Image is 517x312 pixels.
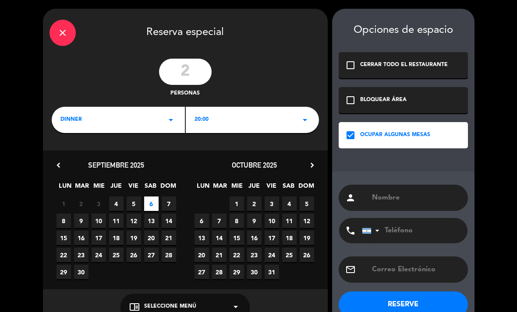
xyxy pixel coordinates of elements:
span: 20 [144,231,159,245]
span: DOM [298,181,313,195]
span: 21 [162,231,176,245]
span: septiembre 2025 [88,161,144,169]
span: 23 [247,248,262,262]
span: 13 [195,231,209,245]
span: 15 [230,231,244,245]
span: 16 [74,231,89,245]
span: 8 [230,214,244,228]
i: check_box [345,130,356,140]
span: VIE [126,181,141,195]
span: 23 [74,248,89,262]
span: MAR [75,181,89,195]
input: Nombre [371,192,461,204]
span: 9 [247,214,262,228]
span: 19 [127,231,141,245]
span: 28 [212,265,227,279]
span: 13 [144,214,159,228]
span: MIE [92,181,106,195]
span: 21 [212,248,227,262]
span: JUE [247,181,262,195]
span: 12 [127,214,141,228]
span: 5 [300,196,314,211]
span: 29 [230,265,244,279]
div: BLOQUEAR ÁREA [360,96,407,105]
span: 26 [300,248,314,262]
i: phone [345,225,356,236]
i: arrow_drop_down [300,115,310,125]
span: octubre 2025 [232,161,277,169]
span: dinner [60,116,82,124]
span: 6 [144,196,159,211]
span: MAR [213,181,227,195]
span: 8 [57,214,71,228]
i: person [345,193,356,203]
span: LUN [196,181,210,195]
div: Reserva especial [43,9,328,54]
span: 5 [127,196,141,211]
span: 7 [212,214,227,228]
span: 2 [247,196,262,211]
input: Teléfono [362,218,458,243]
span: personas [170,89,200,98]
span: 14 [212,231,227,245]
span: MIE [230,181,244,195]
i: chrome_reader_mode [129,301,140,312]
span: 4 [282,196,297,211]
span: 22 [57,248,71,262]
span: 28 [162,248,176,262]
span: 18 [109,231,124,245]
span: 22 [230,248,244,262]
span: 7 [162,196,176,211]
span: LUN [58,181,72,195]
span: 31 [265,265,279,279]
span: 17 [265,231,279,245]
span: 20 [195,248,209,262]
span: 4 [109,196,124,211]
i: arrow_drop_down [230,301,241,312]
span: 12 [300,214,314,228]
span: 6 [195,214,209,228]
span: 25 [282,248,297,262]
span: 17 [92,231,106,245]
div: CERRAR TODO EL RESTAURANTE [360,61,448,70]
i: chevron_left [54,161,63,170]
span: 24 [92,248,106,262]
span: 19 [300,231,314,245]
span: 24 [265,248,279,262]
span: 10 [265,214,279,228]
span: 11 [109,214,124,228]
span: 26 [127,248,141,262]
span: DOM [160,181,175,195]
span: 3 [92,196,106,211]
span: 1 [230,196,244,211]
span: 30 [247,265,262,279]
span: 10 [92,214,106,228]
span: 30 [74,265,89,279]
span: Seleccione Menú [144,302,196,311]
i: close [57,28,68,38]
span: 1 [57,196,71,211]
span: 20:00 [195,116,209,124]
span: 3 [265,196,279,211]
div: OCUPAR ALGUNAS MESAS [360,131,430,140]
span: 27 [195,265,209,279]
div: Opciones de espacio [339,24,468,37]
i: chevron_right [308,161,317,170]
span: 18 [282,231,297,245]
span: 27 [144,248,159,262]
span: 14 [162,214,176,228]
input: Correo Electrónico [371,263,461,276]
span: VIE [264,181,279,195]
span: 16 [247,231,262,245]
i: check_box_outline_blank [345,95,356,105]
i: email [345,264,356,275]
span: 9 [74,214,89,228]
span: 2 [74,196,89,211]
input: 0 [159,59,212,85]
span: SAB [281,181,296,195]
span: 11 [282,214,297,228]
span: 25 [109,248,124,262]
i: check_box_outline_blank [345,60,356,70]
span: 29 [57,265,71,279]
span: 15 [57,231,71,245]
